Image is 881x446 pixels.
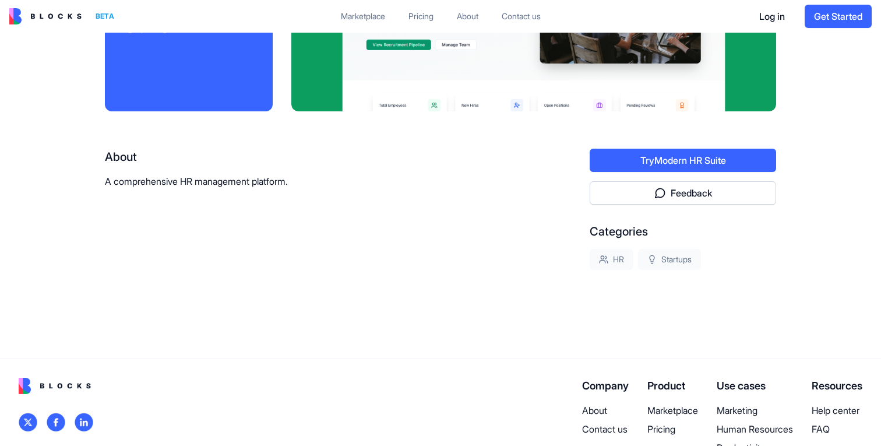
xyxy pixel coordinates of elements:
[341,10,385,22] div: Marketplace
[9,8,82,24] img: logo
[582,422,629,436] a: Contact us
[332,6,394,27] a: Marketplace
[399,6,443,27] a: Pricing
[590,181,776,205] button: Feedback
[717,403,793,417] a: Marketing
[457,10,478,22] div: About
[47,413,65,431] img: logo
[19,413,37,431] img: logo
[105,174,515,188] p: A comprehensive HR management platform.
[492,6,550,27] a: Contact us
[647,403,698,417] a: Marketplace
[590,149,776,172] button: TryModern HR Suite
[647,422,698,436] a: Pricing
[647,380,685,392] span: Product
[9,8,119,24] a: BETA
[105,149,515,165] div: About
[812,422,862,436] a: FAQ
[502,10,541,22] div: Contact us
[19,378,91,394] img: logo
[749,5,795,28] button: Log in
[447,6,488,27] a: About
[812,403,862,417] a: Help center
[717,422,793,436] a: Human Resources
[638,249,701,270] div: Startups
[582,403,629,417] a: About
[582,380,629,392] span: Company
[408,10,434,22] div: Pricing
[805,5,872,28] button: Get Started
[590,223,776,240] div: Categories
[717,380,766,392] span: Use cases
[590,249,633,270] div: HR
[812,380,862,392] span: Resources
[75,413,93,431] img: logo
[91,8,119,24] div: BETA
